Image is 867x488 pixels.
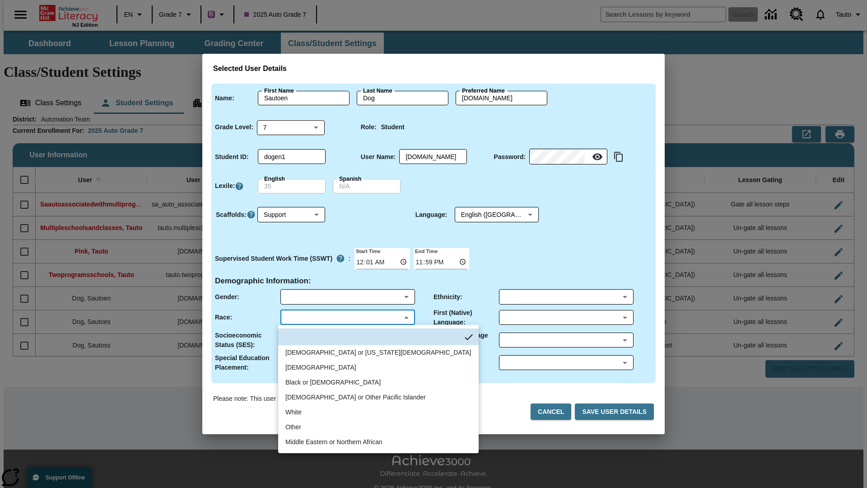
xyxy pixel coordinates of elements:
[278,375,479,390] li: Black or African American
[285,393,426,402] div: Native Hawaiian or Other Pacific Islander
[285,437,382,447] div: Middle Eastern or Northern African
[285,422,301,432] div: Other
[278,360,479,375] li: Asian
[278,345,479,360] li: American Indian or Alaska Native
[278,405,479,420] li: White
[285,378,381,387] div: Black or African American
[278,420,479,435] li: Other
[285,408,302,417] div: White
[278,435,479,450] li: Middle Eastern or Northern African
[285,348,471,357] div: American Indian or Alaska Native
[278,390,479,405] li: Native Hawaiian or Other Pacific Islander
[285,363,356,372] div: Asian
[278,328,479,345] li: No Item Selected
